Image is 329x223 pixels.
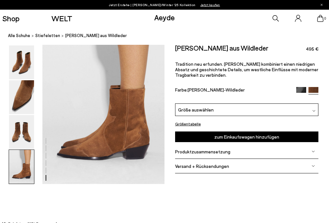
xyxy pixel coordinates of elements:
a: 0 [317,15,324,22]
h2: [PERSON_NAME] aus Wildleder [175,45,268,51]
span: 0 [324,17,327,20]
span: [PERSON_NAME] aus Wildleder [65,32,127,39]
span: Versand + Rücksendungen [175,163,229,169]
button: zum Einkaufswagen hinzufügen [175,131,318,142]
p: Tradition neu erfunden. [PERSON_NAME] kombiniert einen niedrigen Absatz und geschichtete Details,... [175,61,318,78]
img: Hester Wildleder Stiefeletten - Bild 5 [9,115,34,149]
a: Shop [2,15,20,22]
img: Hester-Stiefelette aus Wildleder - Bild 3 [9,45,34,79]
a: WELT [51,15,72,22]
a: Stiefeletten [35,32,60,39]
button: Größentabelle [175,121,201,127]
span: zum Einkaufswagen hinzufügen [214,134,279,140]
img: Hester Stiefeletten aus Wildleder - Bild 6 [9,150,34,184]
span: [PERSON_NAME]-Wildleder [188,87,245,92]
span: Größe auswählen [178,106,214,113]
a: Alle Schuhe [8,32,30,39]
a: Aeyde [154,13,175,22]
span: Navigieren Sie zu /collections/new-in [200,3,220,7]
img: svg%3E [312,164,315,168]
img: Hester Wildleder Stiefeletten - Bild 4 [9,80,34,114]
img: svg%3E [312,109,316,112]
span: 495 € [306,46,318,52]
div: Farbe: [175,87,292,94]
span: Produktzusammensetzung [175,149,230,154]
img: svg%3E [312,150,315,153]
p: Jetzt Erstehe | [PERSON_NAME]/Winter '25 Kollektion [109,2,220,8]
span: Stiefeletten [35,33,60,38]
nav: Brotkrume [8,27,329,45]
